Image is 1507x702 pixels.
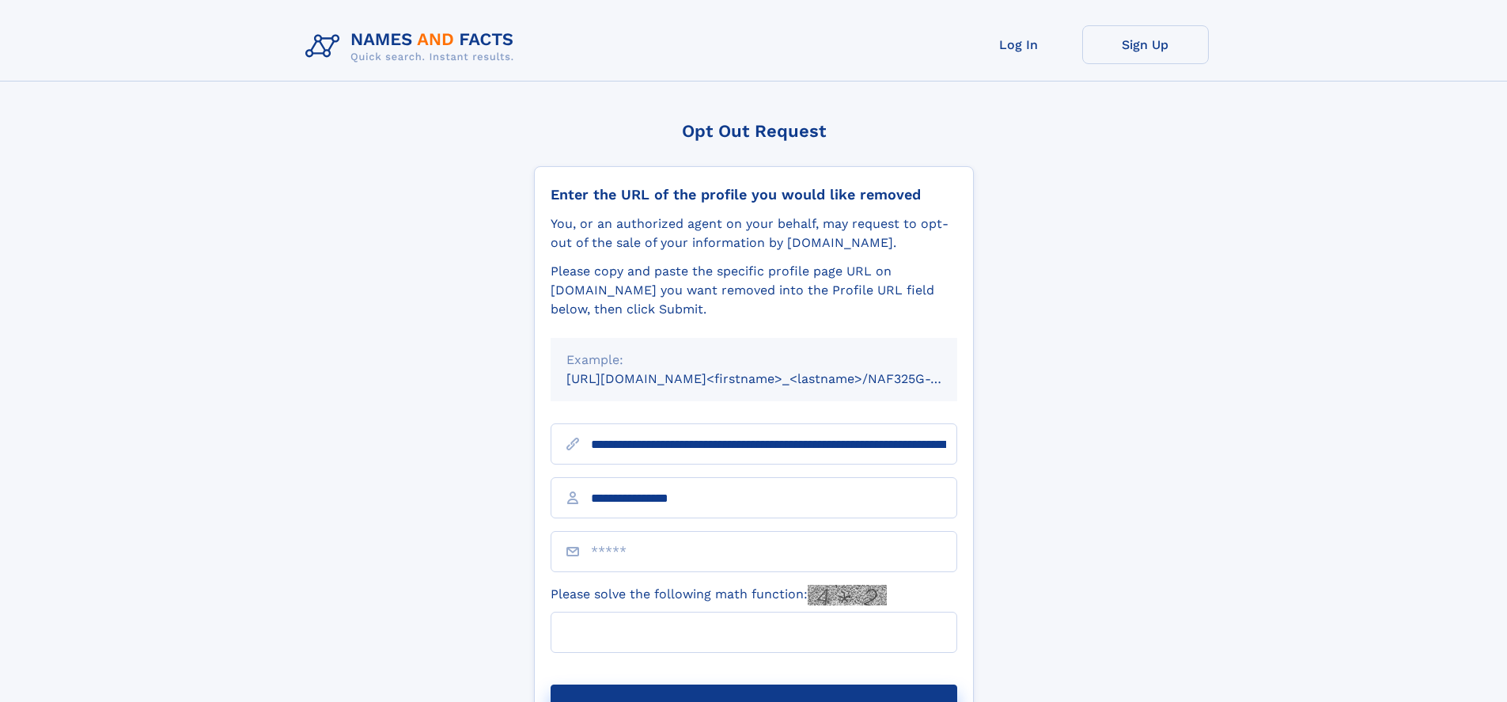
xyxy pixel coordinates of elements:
small: [URL][DOMAIN_NAME]<firstname>_<lastname>/NAF325G-xxxxxxxx [566,371,987,386]
div: You, or an authorized agent on your behalf, may request to opt-out of the sale of your informatio... [551,214,957,252]
div: Opt Out Request [534,121,974,141]
div: Example: [566,351,941,370]
div: Please copy and paste the specific profile page URL on [DOMAIN_NAME] you want removed into the Pr... [551,262,957,319]
a: Sign Up [1082,25,1209,64]
img: Logo Names and Facts [299,25,527,68]
a: Log In [956,25,1082,64]
div: Enter the URL of the profile you would like removed [551,186,957,203]
label: Please solve the following math function: [551,585,887,605]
